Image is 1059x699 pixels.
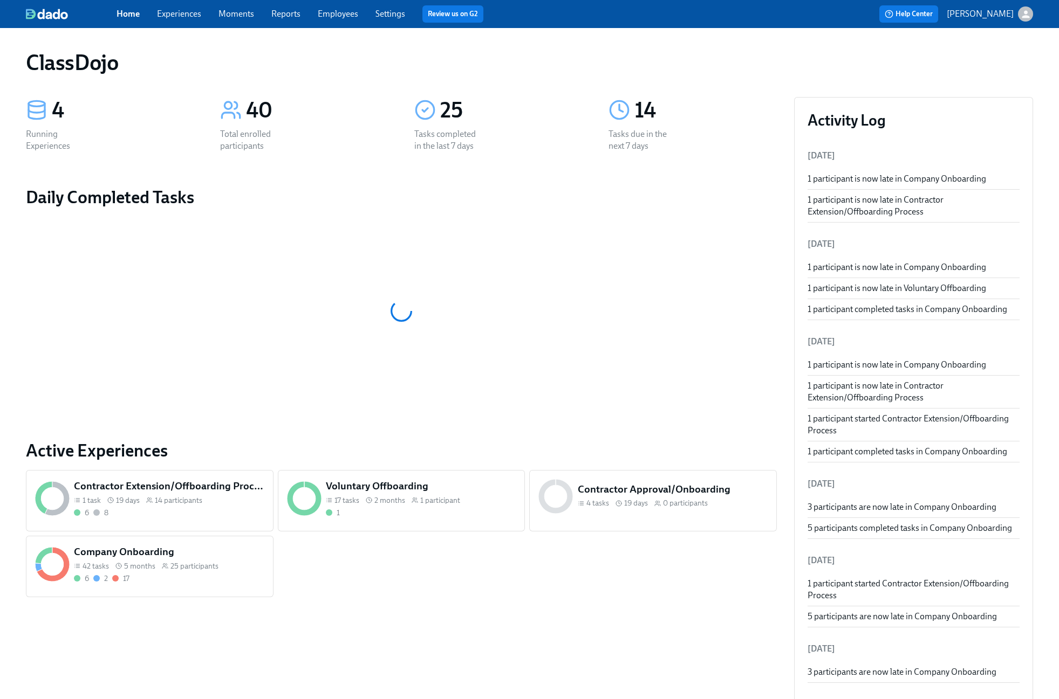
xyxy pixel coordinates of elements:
h1: ClassDojo [26,50,118,75]
a: Contractor Extension/Offboarding Process1 task 19 days14 participants68 [26,470,274,531]
h5: Company Onboarding [74,545,264,559]
a: Company Onboarding42 tasks 5 months25 participants6217 [26,536,274,597]
div: 6 [85,573,89,584]
a: Contractor Approval/Onboarding4 tasks 19 days0 participants [529,470,777,531]
button: Help Center [879,5,938,23]
div: 17 [123,573,129,584]
a: Voluntary Offboarding17 tasks 2 months1 participant1 [278,470,525,531]
div: Not started [93,508,108,518]
span: 4 tasks [586,498,609,508]
h5: Contractor Approval/Onboarding [578,482,768,496]
a: dado [26,9,117,19]
div: Total enrolled participants [220,128,289,152]
div: Completed all due tasks [326,508,340,518]
li: [DATE] [808,231,1020,257]
div: 8 [104,508,108,518]
span: 17 tasks [334,495,359,506]
img: dado [26,9,68,19]
a: Employees [318,9,358,19]
div: 6 [85,508,89,518]
div: With overdue tasks [112,573,129,584]
a: Reports [271,9,300,19]
a: Active Experiences [26,440,777,461]
div: 5 participants are now late in Company Onboarding [808,611,1020,622]
div: Tasks due in the next 7 days [609,128,678,152]
div: 3 participants are now late in Company Onboarding [808,666,1020,678]
div: Completed all due tasks [74,508,89,518]
span: 1 participant [420,495,460,506]
div: 5 participants completed tasks in Company Onboarding [808,522,1020,534]
span: 42 tasks [83,561,109,571]
span: 19 days [116,495,140,506]
div: Tasks completed in the last 7 days [414,128,483,152]
div: 2 [104,573,108,584]
div: On time with open tasks [93,573,108,584]
span: 1 task [83,495,101,506]
h2: Daily Completed Tasks [26,186,777,208]
span: 0 participants [663,498,708,508]
p: [PERSON_NAME] [947,8,1014,20]
div: 14 [634,97,777,124]
span: Help Center [885,9,933,19]
span: 19 days [624,498,648,508]
button: [PERSON_NAME] [947,6,1033,22]
div: 1 participant started Contractor Extension/Offboarding Process [808,413,1020,437]
a: Settings [375,9,405,19]
a: Home [117,9,140,19]
a: Moments [218,9,254,19]
div: 40 [246,97,388,124]
span: [DATE] [808,150,835,161]
h5: Voluntary Offboarding [326,479,516,493]
h3: Activity Log [808,110,1020,130]
button: Review us on G2 [422,5,483,23]
span: 5 months [124,561,155,571]
li: [DATE] [808,548,1020,573]
div: 1 participant completed tasks in Company Onboarding [808,446,1020,458]
span: 25 participants [170,561,218,571]
div: 1 participant is now late in Voluntary Offboarding [808,282,1020,294]
div: 1 participant is now late in Company Onboarding [808,359,1020,371]
div: 1 participant completed tasks in Company Onboarding [808,303,1020,315]
div: Running Experiences [26,128,95,152]
li: [DATE] [808,636,1020,662]
div: 1 participant is now late in Contractor Extension/Offboarding Process [808,194,1020,218]
div: 4 [52,97,194,124]
div: 3 participants are now late in Company Onboarding [808,501,1020,513]
div: 1 participant is now late in Contractor Extension/Offboarding Process [808,380,1020,404]
div: 1 [337,508,340,518]
h5: Contractor Extension/Offboarding Process [74,479,264,493]
li: [DATE] [808,471,1020,497]
span: 14 participants [155,495,202,506]
li: [DATE] [808,329,1020,355]
div: 1 participant started Contractor Extension/Offboarding Process [808,578,1020,601]
a: Experiences [157,9,201,19]
span: 2 months [374,495,405,506]
div: Completed all due tasks [74,573,89,584]
div: 1 participant is now late in Company Onboarding [808,173,1020,185]
div: 1 participant is now late in Company Onboarding [808,261,1020,273]
div: 25 [440,97,583,124]
a: Review us on G2 [428,9,478,19]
